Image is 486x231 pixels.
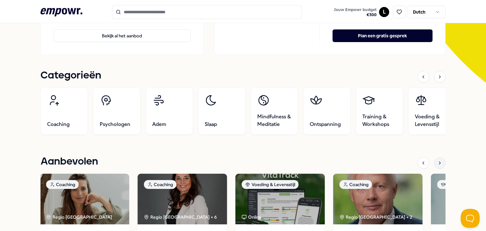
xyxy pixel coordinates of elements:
div: Regio [GEOGRAPHIC_DATA] + 6 [144,214,217,221]
span: Mindfulness & Meditatie [257,113,291,128]
a: Ontspanning [303,87,351,135]
a: Jouw Empowr budget€300 [331,5,379,19]
iframe: Help Scout Beacon - Open [461,209,480,228]
h1: Categorieën [40,68,101,84]
div: Coaching [144,180,177,189]
div: Online [242,214,261,221]
img: package image [40,174,129,224]
div: Coaching [340,180,372,189]
span: Psychologen [100,121,130,128]
a: Slaap [198,87,246,135]
a: Coaching [40,87,88,135]
span: Adem [152,121,166,128]
span: Ontspanning [310,121,341,128]
span: Slaap [205,121,217,128]
a: Voeding & Levensstijl [408,87,456,135]
button: Bekijk al het aanbod [53,29,191,42]
a: Psychologen [93,87,140,135]
span: Voeding & Levensstijl [415,113,449,128]
input: Search for products, categories or subcategories [112,5,302,19]
button: Jouw Empowr budget€300 [333,6,378,19]
a: Bekijk al het aanbod [53,19,191,42]
img: package image [235,174,325,224]
a: Adem [146,87,193,135]
img: package image [333,174,423,224]
button: L [379,7,389,17]
a: Training & Workshops [356,87,403,135]
img: package image [138,174,227,224]
h1: Aanbevolen [40,154,98,170]
span: € 300 [334,12,377,17]
div: Regio [GEOGRAPHIC_DATA] + 2 [340,214,412,221]
span: Training & Workshops [362,113,396,128]
span: Jouw Empowr budget [334,7,377,12]
span: Coaching [47,121,70,128]
div: Voeding & Levensstijl [242,180,299,189]
div: Coaching [46,180,79,189]
button: Plan een gratis gesprek [333,29,433,42]
a: Mindfulness & Meditatie [251,87,298,135]
div: Regio [GEOGRAPHIC_DATA] [46,214,113,221]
